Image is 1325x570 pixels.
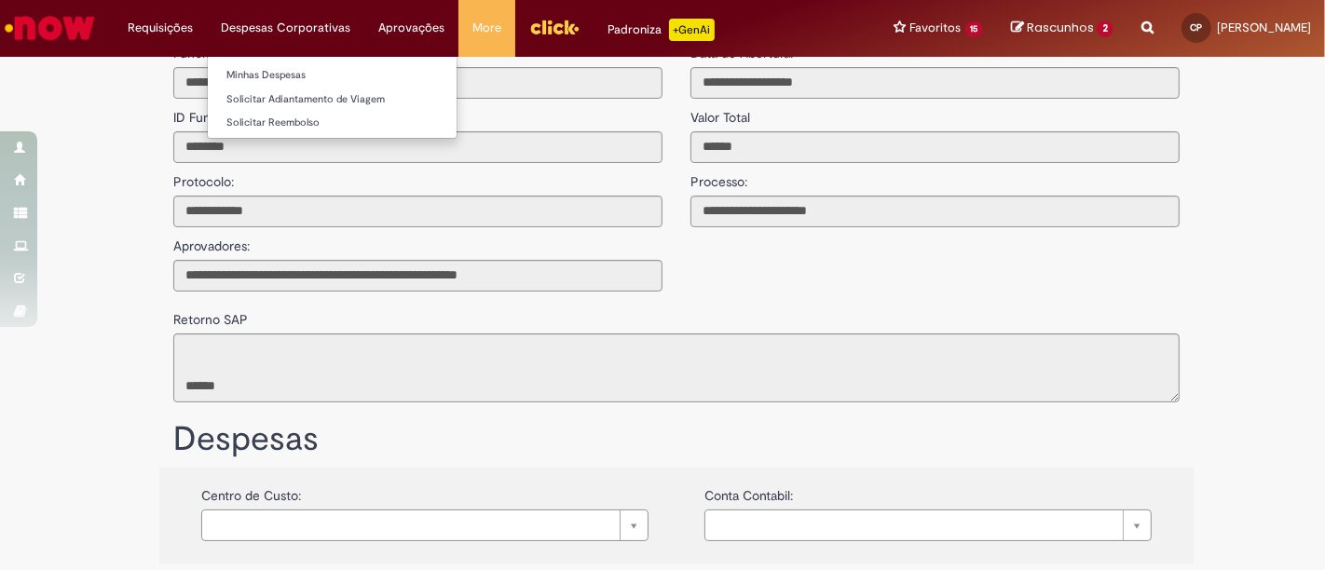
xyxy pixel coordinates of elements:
label: Protocolo: [173,163,234,191]
p: +GenAi [669,19,715,41]
a: Solicitar Adiantamento de Viagem [208,89,457,110]
div: Padroniza [608,19,715,41]
label: Valor Total [690,99,750,127]
label: Aprovadores: [173,227,250,255]
a: Solicitar Reembolso [208,113,457,133]
span: 15 [965,21,984,37]
h1: Despesas [173,421,1180,458]
a: Rascunhos [1011,20,1113,37]
span: CP [1191,21,1203,34]
span: Rascunhos [1027,19,1094,36]
img: click_logo_yellow_360x200.png [529,13,580,41]
label: Centro de Custo: [201,477,301,505]
ul: Despesas Corporativas [207,56,458,139]
span: Despesas Corporativas [221,19,350,37]
label: Retorno SAP [173,301,248,329]
span: More [472,19,501,37]
label: ID Funcionario: [173,99,260,127]
label: Processo: [690,163,747,191]
img: ServiceNow [2,9,98,47]
a: Limpar campo {0} [704,509,1152,541]
label: Conta Contabil: [704,477,793,505]
span: Aprovações [378,19,444,37]
a: Minhas Despesas [208,65,457,86]
span: [PERSON_NAME] [1217,20,1311,35]
span: Favoritos [910,19,962,37]
a: Limpar campo {0} [201,509,649,541]
span: Requisições [128,19,193,37]
span: 2 [1097,20,1113,37]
